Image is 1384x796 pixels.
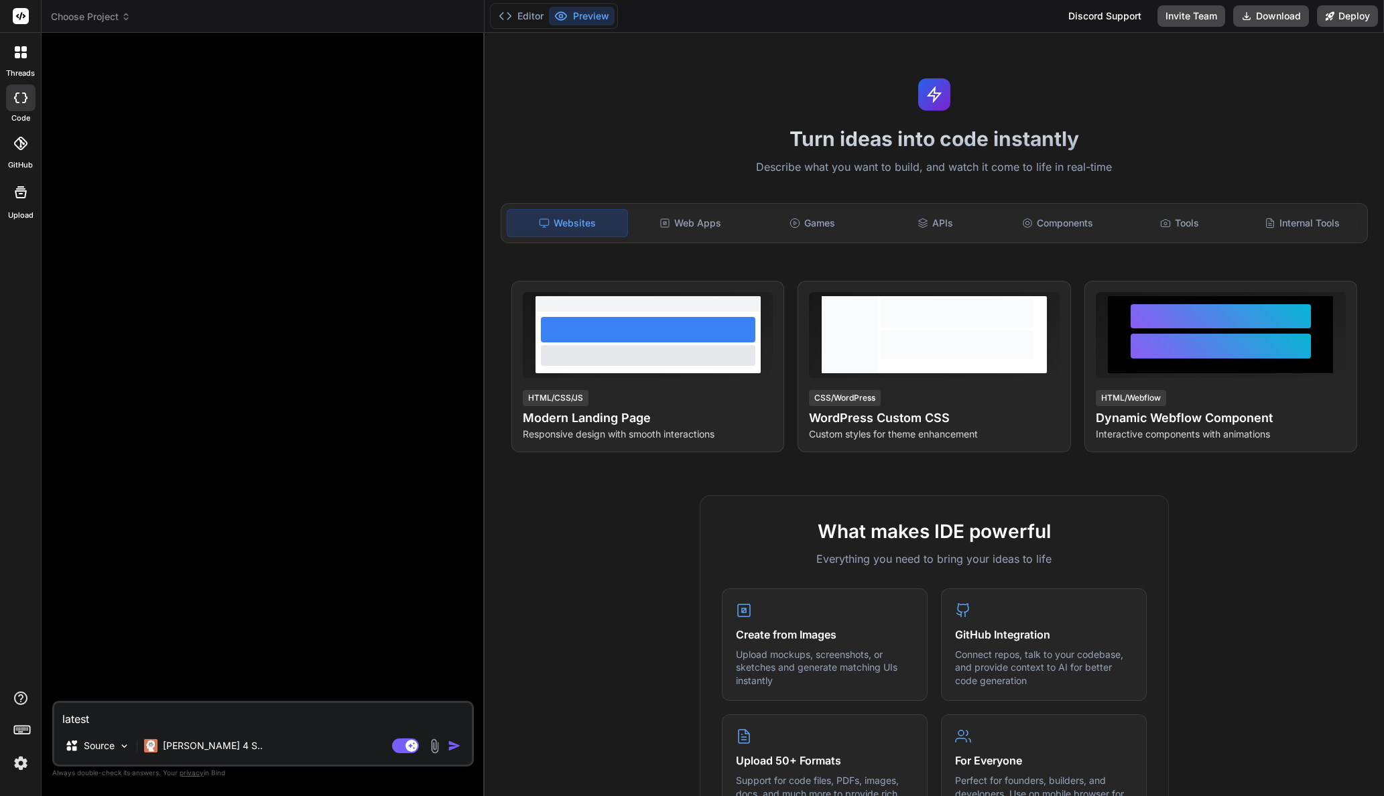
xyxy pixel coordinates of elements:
img: Claude 4 Sonnet [144,739,158,752]
span: Choose Project [51,10,131,23]
div: Web Apps [631,209,751,237]
div: HTML/Webflow [1096,390,1166,406]
h4: Dynamic Webflow Component [1096,409,1346,427]
div: CSS/WordPress [809,390,881,406]
h4: Create from Images [736,626,914,643]
div: Discord Support [1060,5,1149,27]
label: code [11,113,30,124]
p: Interactive components with animations [1096,427,1346,441]
div: Internal Tools [1242,209,1362,237]
h4: Upload 50+ Formats [736,752,914,769]
div: Tools [1120,209,1240,237]
h4: For Everyone [955,752,1133,769]
h2: What makes IDE powerful [722,517,1147,545]
p: Source [84,739,115,752]
label: GitHub [8,159,33,171]
p: Everything you need to bring your ideas to life [722,551,1147,567]
h1: Turn ideas into code instantly [493,127,1376,151]
div: Games [753,209,873,237]
button: Preview [549,7,615,25]
button: Invite Team [1157,5,1225,27]
span: privacy [180,769,204,777]
h4: Modern Landing Page [523,409,773,427]
h4: WordPress Custom CSS [809,409,1059,427]
div: Components [997,209,1117,237]
img: icon [448,739,461,752]
div: HTML/CSS/JS [523,390,588,406]
button: Download [1233,5,1309,27]
label: threads [6,68,35,79]
p: [PERSON_NAME] 4 S.. [163,739,263,752]
p: Connect repos, talk to your codebase, and provide context to AI for better code generation [955,648,1133,687]
p: Responsive design with smooth interactions [523,427,773,441]
p: Always double-check its answers. Your in Bind [52,767,474,779]
img: attachment [427,738,442,754]
p: Describe what you want to build, and watch it come to life in real-time [493,159,1376,176]
p: Upload mockups, screenshots, or sketches and generate matching UIs instantly [736,648,914,687]
div: APIs [875,209,995,237]
img: settings [9,752,32,775]
p: Custom styles for theme enhancement [809,427,1059,441]
label: Upload [8,210,34,221]
button: Deploy [1317,5,1378,27]
textarea: latest [54,703,472,727]
h4: GitHub Integration [955,626,1133,643]
img: Pick Models [119,740,130,752]
div: Websites [507,209,628,237]
button: Editor [493,7,549,25]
